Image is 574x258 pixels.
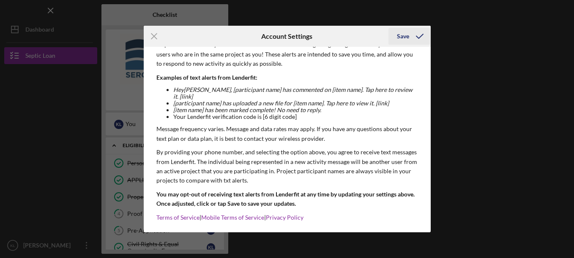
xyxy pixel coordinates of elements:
a: Terms of Service [156,214,200,221]
p: As part of our service you can receive automated text messages regarding new activity from other ... [156,40,418,68]
p: By providing your phone number, and selecting the option above, you agree to receive text message... [156,148,418,185]
li: [item name] has been marked complete! No need to reply. [173,107,418,113]
p: Examples of text alerts from Lenderfit: [156,73,418,82]
li: [participant name] has uploaded a new file for [item name]. Tap here to view it. [link] [173,100,418,107]
p: You may opt-out of receiving text alerts from Lenderfit at any time by updating your settings abo... [156,190,418,209]
a: Mobile Terms of Service [201,214,264,221]
p: | | [156,213,418,222]
a: Privacy Policy [266,214,303,221]
button: Save [388,28,430,45]
h6: Account Settings [261,32,312,40]
p: Message frequency varies. Message and data rates may apply. If you have any questions about your ... [156,124,418,143]
div: Save [397,28,409,45]
li: Hey [PERSON_NAME] , [participant name] has commented on [item name]. Tap here to review it. [link] [173,86,418,100]
li: Your Lenderfit verification code is [6 digit code] [173,113,418,120]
